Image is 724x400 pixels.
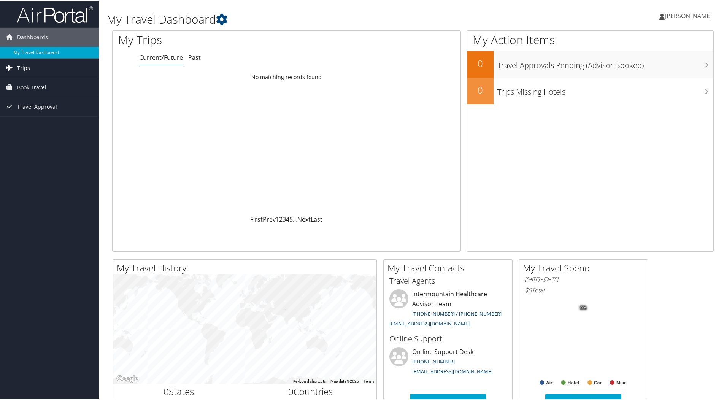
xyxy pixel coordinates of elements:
[297,214,311,223] a: Next
[387,261,512,274] h2: My Travel Contacts
[119,384,239,397] h2: States
[263,214,276,223] a: Prev
[659,4,719,27] a: [PERSON_NAME]
[523,261,648,274] h2: My Travel Spend
[118,31,310,47] h1: My Trips
[364,378,374,383] a: Terms (opens in new tab)
[386,346,510,378] li: On-line Support Desk
[412,357,455,364] a: [PHONE_NUMBER]
[293,378,326,383] button: Keyboard shortcuts
[139,52,183,61] a: Current/Future
[412,310,502,316] a: [PHONE_NUMBER] / [PHONE_NUMBER]
[115,373,140,383] img: Google
[17,27,48,46] span: Dashboards
[525,285,642,294] h6: Total
[117,261,376,274] h2: My Travel History
[330,378,359,383] span: Map data ©2025
[188,52,201,61] a: Past
[580,305,586,310] tspan: 0%
[286,214,289,223] a: 4
[389,333,506,343] h3: Online Support
[616,379,627,385] text: Misc
[311,214,322,223] a: Last
[251,384,371,397] h2: Countries
[283,214,286,223] a: 3
[17,77,46,96] span: Book Travel
[106,11,515,27] h1: My Travel Dashboard
[17,5,93,23] img: airportal-logo.png
[546,379,553,385] text: Air
[250,214,263,223] a: First
[17,97,57,116] span: Travel Approval
[113,70,460,83] td: No matching records found
[525,275,642,282] h6: [DATE] - [DATE]
[279,214,283,223] a: 2
[467,77,713,103] a: 0Trips Missing Hotels
[389,275,506,286] h3: Travel Agents
[289,214,293,223] a: 5
[467,31,713,47] h1: My Action Items
[276,214,279,223] a: 1
[412,367,492,374] a: [EMAIL_ADDRESS][DOMAIN_NAME]
[497,82,713,97] h3: Trips Missing Hotels
[594,379,602,385] text: Car
[467,83,494,96] h2: 0
[164,384,169,397] span: 0
[497,56,713,70] h3: Travel Approvals Pending (Advisor Booked)
[288,384,294,397] span: 0
[525,285,532,294] span: $0
[467,50,713,77] a: 0Travel Approvals Pending (Advisor Booked)
[386,289,510,329] li: Intermountain Healthcare Advisor Team
[115,373,140,383] a: Open this area in Google Maps (opens a new window)
[568,379,579,385] text: Hotel
[17,58,30,77] span: Trips
[293,214,297,223] span: …
[467,56,494,69] h2: 0
[665,11,712,19] span: [PERSON_NAME]
[389,319,470,326] a: [EMAIL_ADDRESS][DOMAIN_NAME]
